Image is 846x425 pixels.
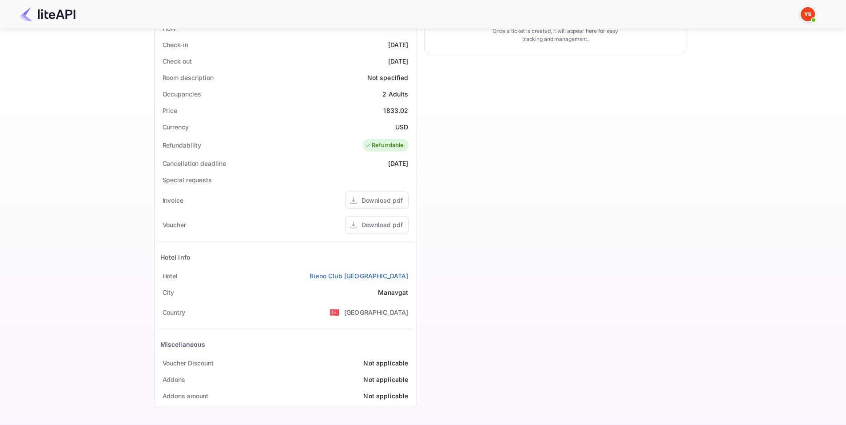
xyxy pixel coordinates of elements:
[344,308,409,317] div: [GEOGRAPHIC_DATA]
[163,122,189,132] div: Currency
[163,288,175,297] div: City
[361,220,403,229] div: Download pdf
[163,89,201,99] div: Occupancies
[363,358,408,368] div: Not applicable
[163,220,186,229] div: Voucher
[163,271,178,281] div: Hotel
[163,106,178,115] div: Price
[365,141,404,150] div: Refundable
[383,106,408,115] div: 1833.02
[382,89,408,99] div: 2 Adults
[163,308,185,317] div: Country
[160,340,206,349] div: Miscellaneous
[388,40,409,49] div: [DATE]
[378,288,408,297] div: Manavgat
[363,391,408,401] div: Not applicable
[163,73,214,82] div: Room description
[310,271,408,281] a: Bieno Club [GEOGRAPHIC_DATA]
[163,40,188,49] div: Check-in
[388,159,409,168] div: [DATE]
[395,122,408,132] div: USD
[361,196,403,205] div: Download pdf
[163,358,214,368] div: Voucher Discount
[163,159,226,168] div: Cancellation deadline
[485,27,626,43] p: Once a ticket is created, it will appear here for easy tracking and management.
[363,375,408,384] div: Not applicable
[163,175,212,184] div: Special requests
[163,375,185,384] div: Addons
[801,7,815,21] img: Yandex Support
[163,196,183,205] div: Invoice
[160,253,191,262] div: Hotel Info
[330,304,340,320] span: United States
[163,140,202,150] div: Refundability
[388,56,409,66] div: [DATE]
[20,7,75,21] img: LiteAPI Logo
[163,391,209,401] div: Addons amount
[163,56,192,66] div: Check out
[367,73,409,82] div: Not specified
